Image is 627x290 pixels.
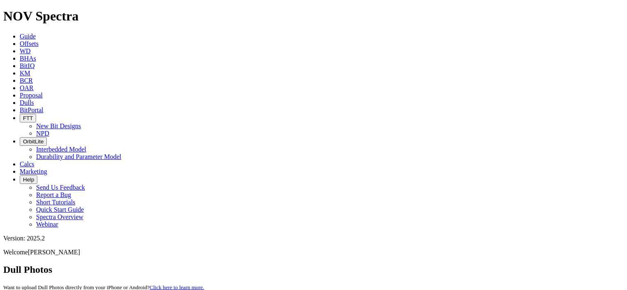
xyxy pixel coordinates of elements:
[20,114,36,122] button: FTT
[20,40,39,47] a: Offsets
[20,77,33,84] a: BCR
[3,9,624,24] h1: NOV Spectra
[20,161,34,168] a: Calcs
[36,122,81,129] a: New Bit Designs
[20,62,34,69] a: BitIQ
[23,138,43,145] span: OrbitLite
[3,235,624,242] div: Version: 2025.2
[20,175,37,184] button: Help
[36,213,83,220] a: Spectra Overview
[36,206,84,213] a: Quick Start Guide
[36,146,86,153] a: Interbedded Model
[20,137,47,146] button: OrbitLite
[23,177,34,183] span: Help
[3,264,624,275] h2: Dull Photos
[20,106,43,113] a: BitPortal
[36,191,71,198] a: Report a Bug
[36,199,76,206] a: Short Tutorials
[20,48,31,54] a: WD
[3,249,624,256] p: Welcome
[20,33,36,40] a: Guide
[20,84,34,91] a: OAR
[20,168,47,175] a: Marketing
[23,115,33,121] span: FTT
[36,221,58,228] a: Webinar
[36,130,49,137] a: NPD
[36,184,85,191] a: Send Us Feedback
[20,70,30,77] a: KM
[20,55,36,62] a: BHAs
[20,92,43,99] a: Proposal
[36,153,121,160] a: Durability and Parameter Model
[28,249,80,256] span: [PERSON_NAME]
[20,99,34,106] a: Dulls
